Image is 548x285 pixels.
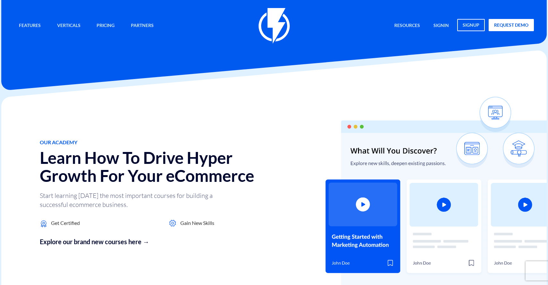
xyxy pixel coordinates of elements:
p: Start learning [DATE] the most important courses for building a successful ecommerce business. [40,191,232,209]
a: signup [457,19,485,31]
h2: Learn How To Drive Hyper Growth For Your eCommerce [40,148,288,185]
span: Gain New Skills [180,219,214,227]
a: Explore our brand new courses here → [40,237,288,246]
a: Pricing [92,19,119,33]
span: Get Certified [51,219,80,227]
h1: Our Academy [40,139,288,145]
a: signin [429,19,454,33]
a: Verticals [52,19,85,33]
a: Resources [390,19,425,33]
a: request demo [489,19,534,31]
a: Partners [126,19,158,33]
a: Features [14,19,46,33]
